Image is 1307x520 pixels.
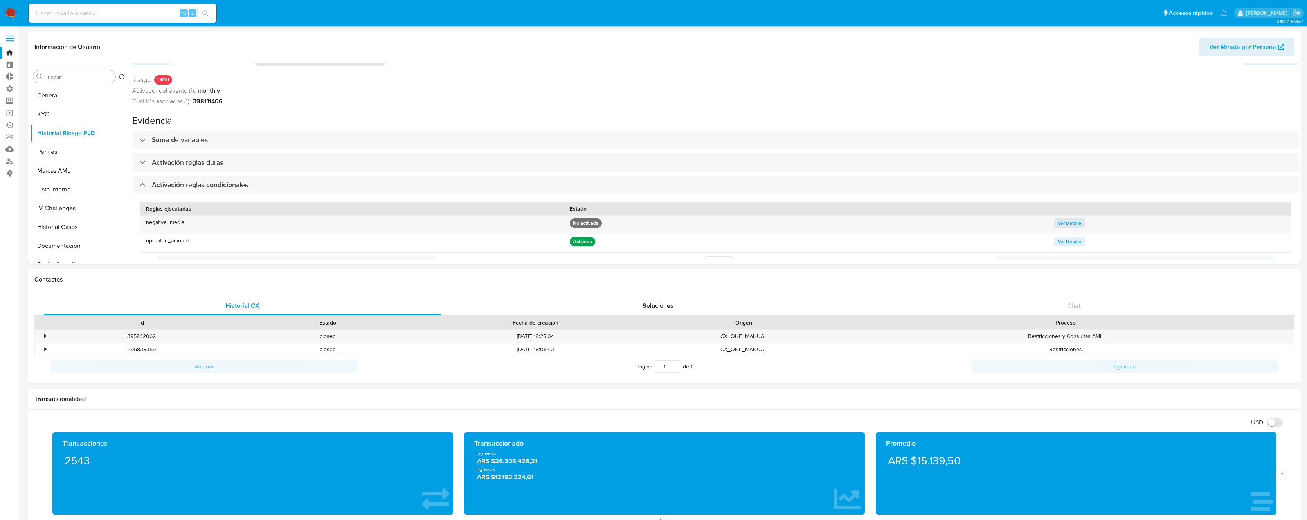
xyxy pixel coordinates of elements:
button: Buscar [36,74,43,80]
p: federico.luaces@mercadolibre.com [1246,9,1290,17]
span: Ver Mirada por Persona [1209,38,1276,56]
div: operated_amount [140,234,564,252]
span: s [191,9,194,17]
h1: Información de Usuario [34,43,100,51]
span: ⌥ [181,9,187,17]
span: Volver [142,47,160,65]
span: Historial CX [225,301,259,310]
span: Ver Detalle [1058,238,1081,246]
input: Buscar [44,74,112,81]
button: Historial Riesgo PLD [30,124,128,143]
span: 1 [742,259,744,267]
span: Activador del evento (1): [132,87,196,95]
button: General [30,86,128,105]
button: Fecha Compliant [30,255,128,274]
h3: Suma de variables [152,135,208,144]
div: Restricciones [837,343,1294,356]
button: Historial Casos [30,218,128,237]
button: Documentación [30,237,128,255]
div: [DATE] 18:05:43 [421,343,650,356]
p: No activada [570,218,602,228]
button: Marcas AML [30,161,128,180]
div: • [44,346,46,353]
div: Estado [570,205,1043,213]
a: Salir [1293,9,1301,17]
button: Anterior [51,360,358,373]
span: Soluciones [643,301,673,310]
span: Ver JSON [1254,47,1289,65]
button: Anterior [157,256,436,269]
div: Origen [656,319,832,327]
span: Cust IDs asociados (1): [132,97,191,106]
p: HIGH [154,75,172,85]
h3: Activación reglas condicionales [152,181,248,189]
p: Activada [570,237,595,246]
h1: Contactos [34,276,1294,283]
a: Notificaciones [1221,10,1227,16]
span: Página de [636,360,693,373]
h3: Activación reglas duras [152,158,223,167]
div: • [44,332,46,340]
input: Buscar usuario o caso... [29,8,216,18]
button: IV Challenges [30,199,128,218]
div: CX_ONE_MANUAL [651,330,837,343]
div: 395842062 [49,330,235,343]
button: KYC [30,105,128,124]
div: Fecha de creación [426,319,645,327]
span: 1 [691,363,693,370]
div: 395838359 [49,343,235,356]
button: search-icon [197,8,213,19]
button: Volver al orden por defecto [119,74,125,82]
div: Restricciones y Consultas AML [837,330,1294,343]
div: Activación reglas condicionales [132,176,1299,194]
div: Proceso [842,319,1289,327]
span: Accesos rápidos [1169,9,1213,17]
span: Riesgo : [132,76,152,84]
button: Perfiles [30,143,128,161]
button: Siguiente [995,256,1275,269]
div: Reglas ejecutadas [146,205,559,213]
button: Ver Detalle [1054,237,1085,246]
h2: Evidencia [132,115,1299,126]
strong: monthly [198,87,220,95]
h1: Transaccionalidad [34,395,1294,403]
div: closed [235,343,421,356]
strong: 398111406 [193,97,223,106]
span: Ver Detalle [1058,219,1081,227]
span: Página de [688,256,744,269]
div: negative_media [140,216,564,234]
button: Ver Mirada por Persona [1199,38,1294,56]
div: Estado [240,319,416,327]
div: [DATE] 18:25:04 [421,330,650,343]
div: CX_ONE_MANUAL [651,343,837,356]
span: Chat [1067,301,1080,310]
div: Suma de variables [132,131,1299,149]
button: Siguiente [971,360,1278,373]
div: Id [54,319,229,327]
div: Activación reglas duras [132,153,1299,172]
button: Lista Interna [30,180,128,199]
div: closed [235,330,421,343]
button: Ver Detalle [1054,218,1085,228]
